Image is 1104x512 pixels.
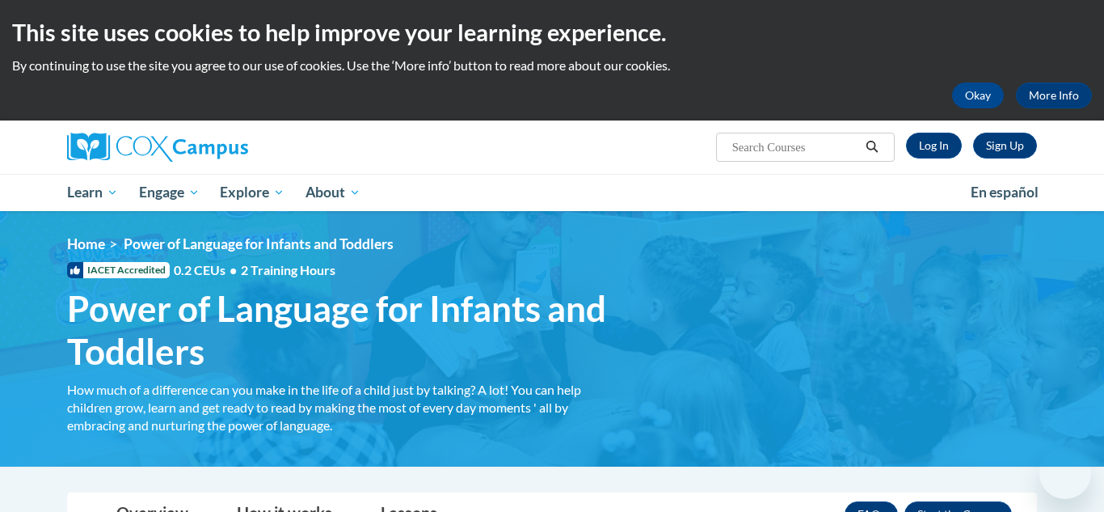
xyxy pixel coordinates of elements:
span: 2 Training Hours [241,262,335,277]
img: Cox Campus [67,133,248,162]
a: More Info [1016,83,1092,108]
a: About [295,174,371,211]
a: Explore [209,174,295,211]
span: About [305,183,360,202]
a: Engage [129,174,210,211]
span: Power of Language for Infants and Toddlers [67,287,625,373]
span: 0.2 CEUs [174,261,335,279]
span: Explore [220,183,284,202]
div: How much of a difference can you make in the life of a child just by talking? A lot! You can help... [67,381,625,434]
a: Log In [906,133,962,159]
span: Power of Language for Infants and Toddlers [124,235,394,252]
button: Search [860,138,884,157]
a: Home [67,235,105,252]
a: En español [960,176,1049,209]
a: Register [973,133,1037,159]
div: Main menu [43,174,1061,211]
span: En español [971,184,1039,201]
p: By continuing to use the site you agree to our use of cookies. Use the ‘More info’ button to read... [12,57,1092,74]
span: • [230,262,237,277]
a: Cox Campus [67,133,374,162]
iframe: Button to launch messaging window [1039,447,1091,499]
h2: This site uses cookies to help improve your learning experience. [12,16,1092,49]
span: Engage [139,183,200,202]
input: Search Courses [731,138,860,157]
button: Okay [952,83,1004,108]
span: Learn [67,183,118,202]
span: IACET Accredited [67,262,170,278]
a: Learn [57,174,129,211]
